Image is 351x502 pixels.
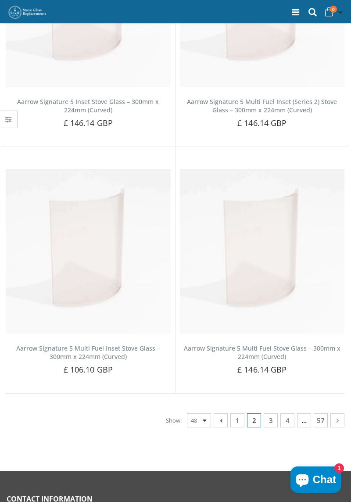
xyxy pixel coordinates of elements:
a: Aarrow Signature 5 Multi Fuel Inset (Series 2) Stove Glass – 300mm x 224mm (Curved) [187,97,337,114]
img: Stove Glass Replacement [8,5,47,19]
span: Show: [166,413,182,427]
img: Aarrow Signature 5 Multi Fuel stove glass [180,169,345,334]
span: 2 [247,413,261,427]
span: £ 146.14 GBP [64,118,113,128]
a: 0 [322,4,344,21]
a: Aarrow Signature 5 Inset Stove Glass – 300mm x 224mm (Curved) [17,97,159,114]
span: £ 146.14 GBP [237,364,287,375]
span: 0 [330,6,337,13]
img: Aarrow Signature 5 Multi Fuel Inset Stove Glass [6,169,171,334]
a: 4 [280,413,294,427]
inbox-online-store-chat: Shopify online store chat [288,466,344,495]
a: 1 [230,413,244,427]
span: £ 106.10 GBP [64,364,113,375]
span: £ 146.14 GBP [237,118,287,128]
a: Aarrow Signature 5 Multi Fuel Inset Stove Glass – 300mm x 224mm (Curved) [16,344,160,361]
a: Aarrow Signature 5 Multi Fuel Stove Glass – 300mm x 224mm (Curved) [184,344,340,361]
span: … [297,413,311,427]
a: Menu [292,6,299,18]
a: 57 [314,413,328,427]
a: 3 [264,413,278,427]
